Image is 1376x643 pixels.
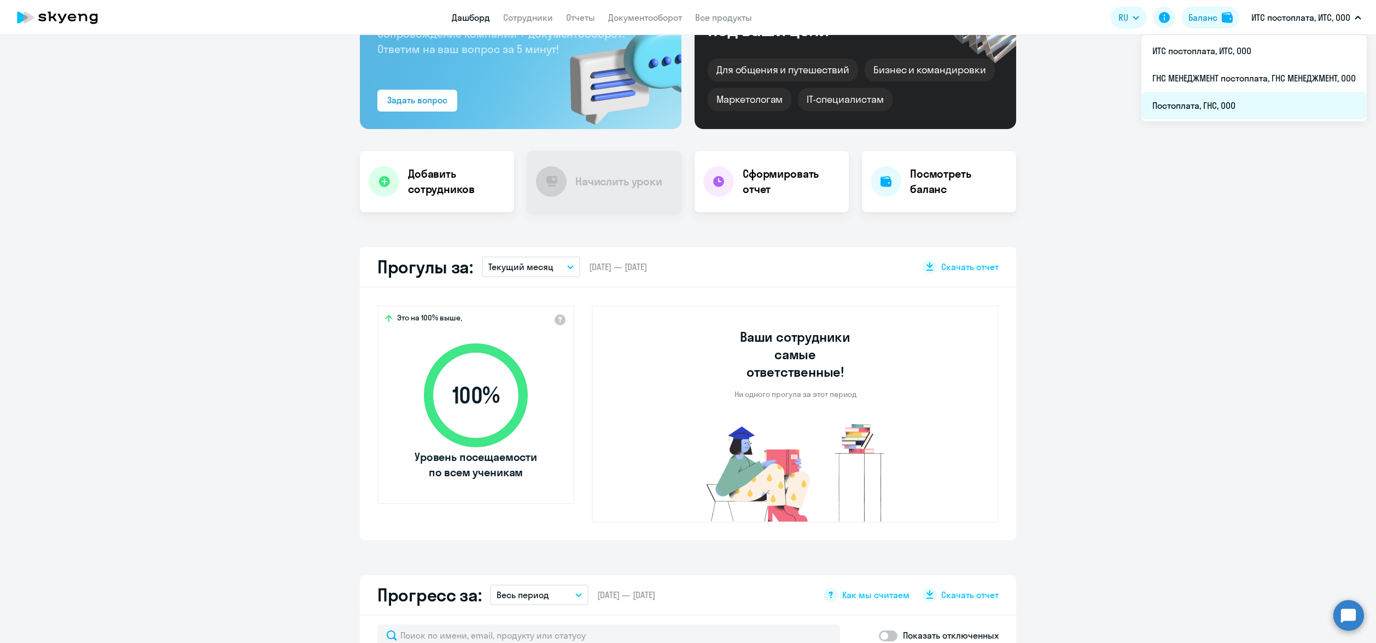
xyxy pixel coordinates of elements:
h4: Посмотреть баланс [910,166,1007,197]
ul: RU [1141,35,1367,121]
h2: Прогресс за: [377,584,481,606]
h2: Прогулы за: [377,256,473,278]
div: Маркетологам [708,88,791,111]
div: IT-специалистам [798,88,892,111]
h4: Добавить сотрудников [408,166,505,197]
a: Дашборд [452,12,490,23]
button: Весь период [490,584,588,605]
p: Текущий месяц [488,260,553,273]
img: no-truants [686,421,905,522]
a: Все продукты [695,12,752,23]
span: [DATE] — [DATE] [589,261,647,273]
img: balance [1222,12,1233,23]
p: Показать отключенных [903,629,999,642]
span: Это на 100% выше, [397,313,462,326]
button: Балансbalance [1182,7,1239,28]
span: RU [1118,11,1128,24]
a: Отчеты [566,12,595,23]
span: Уровень посещаемости по всем ученикам [413,449,539,480]
button: RU [1111,7,1147,28]
span: Скачать отчет [941,589,999,601]
a: Документооборот [608,12,682,23]
div: Для общения и путешествий [708,59,858,81]
span: 100 % [413,382,539,408]
div: Баланс [1188,11,1217,24]
button: Задать вопрос [377,90,457,112]
p: Весь период [497,588,549,601]
button: ИТС постоплата, ИТС, ООО [1246,4,1367,31]
h4: Сформировать отчет [743,166,840,197]
div: Бизнес и командировки [865,59,995,81]
h3: Ваши сотрудники самые ответственные! [725,328,866,381]
p: Ни одного прогула за этот период [734,389,856,399]
span: Как мы считаем [842,589,909,601]
div: Курсы английского под ваши цели [708,2,895,39]
p: ИТС постоплата, ИТС, ООО [1251,11,1350,24]
img: bg-img [554,6,681,129]
a: Сотрудники [503,12,553,23]
span: [DATE] — [DATE] [597,589,655,601]
h4: Начислить уроки [575,174,662,189]
div: Задать вопрос [387,93,447,107]
button: Текущий месяц [482,256,580,277]
span: Скачать отчет [941,261,999,273]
